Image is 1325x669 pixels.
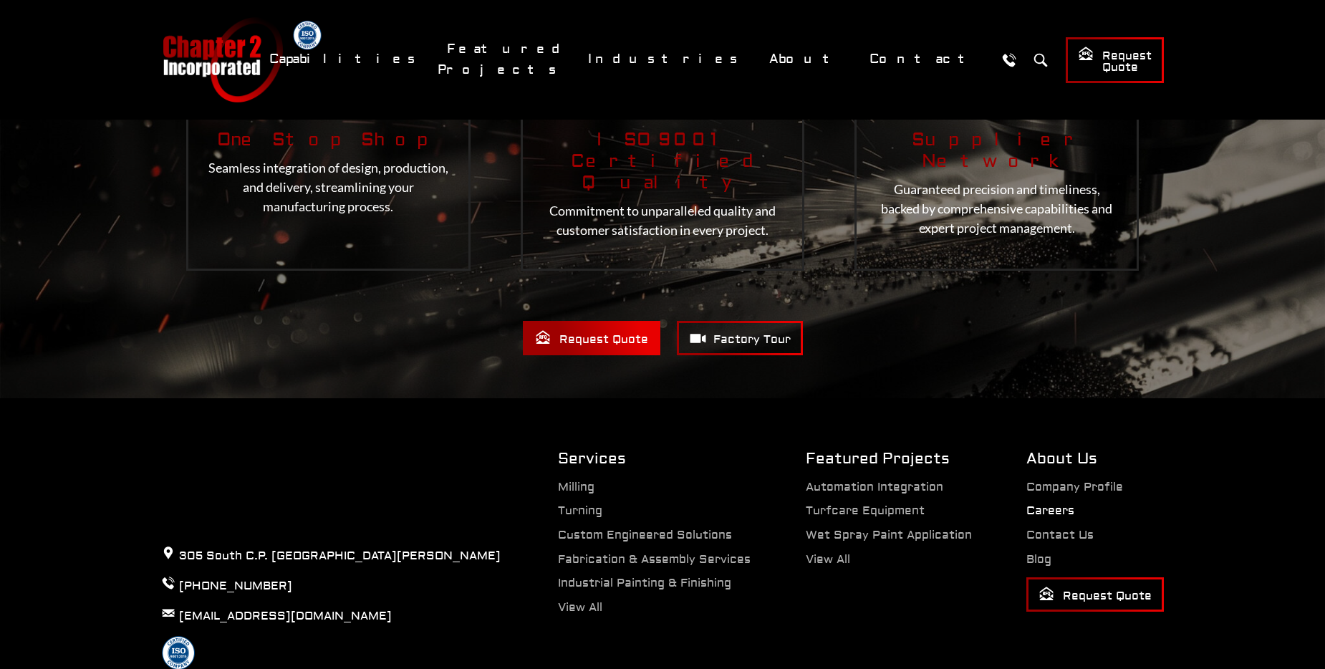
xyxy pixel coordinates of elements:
a: Request Quote [523,321,660,355]
a: View All [558,600,602,615]
a: Capabilities [260,44,430,74]
h3: One Stop Shop [205,130,452,151]
a: Contact [860,44,988,74]
a: Company Profile [1026,480,1123,494]
a: Industrial Painting & Finishing [558,576,731,590]
span: Factory Tour [689,329,791,347]
h3: ISO 9001 Certified Quality [539,130,786,194]
a: Request Quote [1026,577,1164,612]
a: Blog [1026,552,1051,567]
h2: About Us [1026,448,1164,469]
p: 305 South C.P. [GEOGRAPHIC_DATA][PERSON_NAME] [161,546,501,565]
a: Contact Us [1026,528,1094,542]
h2: Services [558,448,751,469]
span: Request Quote [1039,586,1152,604]
a: Automation Integration [806,480,943,494]
button: Search [1027,47,1054,73]
a: [EMAIL_ADDRESS][DOMAIN_NAME] [179,609,392,623]
a: Featured Projects [438,34,572,85]
a: Custom Engineered Solutions [558,528,732,542]
div: Commitment to unparalleled quality and customer satisfaction in every project. [521,33,805,271]
span: Request Quote [535,329,648,347]
a: Industries [579,44,753,74]
a: About [760,44,853,74]
div: Seamless integration of design, production, and delivery, streamlining your manufacturing process. [186,33,471,271]
div: Guaranteed precision and timeliness, backed by comprehensive capabilities and expert project mana... [854,33,1139,271]
a: [PHONE_NUMBER] [179,579,292,593]
a: Chapter 2 Incorporated [161,17,283,102]
a: Milling [558,480,594,494]
a: Wet Spray Paint Application [806,528,972,542]
a: Call Us [996,47,1022,73]
h3: Supplier Network [873,130,1120,173]
a: Careers [1026,504,1074,518]
a: View All [806,552,850,567]
a: Factory Tour [677,321,803,355]
a: Turfcare Equipment [806,504,925,518]
span: Request Quote [1078,46,1152,75]
a: Request Quote [1066,37,1164,83]
a: Turning [558,504,602,518]
h2: Featured Projects [806,448,972,469]
a: Fabrication & Assembly Services [558,552,751,567]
